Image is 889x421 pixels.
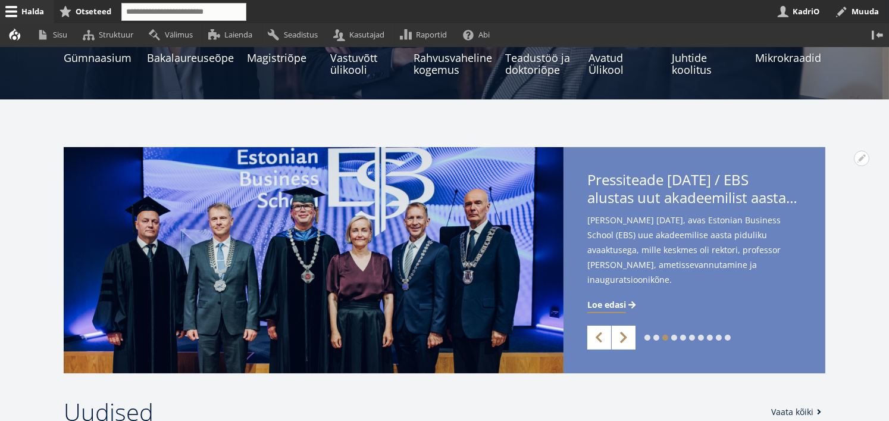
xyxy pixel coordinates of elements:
a: 9 [716,335,722,341]
a: Raportid [395,23,458,46]
a: Loe edasi [587,299,638,311]
span: Gümnaasium [64,52,134,64]
span: Juhtide koolitus [672,52,742,76]
span: Teadustöö ja doktoriõpe [505,52,575,76]
a: Magistriõpe [247,28,317,76]
span: Bakalaureuseõpe [147,52,234,64]
a: Seadistus [262,23,328,46]
span: [PERSON_NAME] [DATE], avas Estonian Business School (EBS) uue akadeemilise aasta piduliku avaaktu... [587,213,802,306]
span: Mikrokraadid [755,52,825,64]
a: Laienda [203,23,262,46]
a: 4 [671,335,677,341]
a: Kasutajad [328,23,395,46]
span: Avatud Ülikool [589,52,659,76]
button: Avatud EBS Gümnaasium pakub põhikooli lõpetajatele matemaatika- ja eesti keele kursuseid seaded [854,151,869,166]
img: a [64,147,564,373]
span: Vastuvõtt ülikooli [330,52,400,76]
a: 8 [707,335,713,341]
a: Previous [587,326,611,350]
a: 10 [725,335,731,341]
a: 2 [653,335,659,341]
button: Vertikaalasend [866,23,889,46]
a: Gümnaasium [64,28,134,76]
a: Välimus [143,23,203,46]
a: Mikrokraadid [755,28,825,76]
a: 1 [644,335,650,341]
a: Rahvusvaheline kogemus [414,28,492,76]
a: Vaata kõiki [771,406,825,418]
a: 6 [689,335,695,341]
a: Struktuur [77,23,143,46]
a: Vastuvõtt ülikooli [330,28,400,76]
span: Loe edasi [587,299,626,311]
span: Magistriõpe [247,52,317,64]
span: Rahvusvaheline kogemus [414,52,492,76]
a: 7 [698,335,704,341]
a: Sisu [32,23,77,46]
a: Next [612,326,636,350]
a: 3 [662,335,668,341]
a: Avatud Ülikool [589,28,659,76]
a: Juhtide koolitus [672,28,742,76]
a: Teadustöö ja doktoriõpe [505,28,575,76]
span: alustas uut akadeemilist aastat rektor [PERSON_NAME] ametissevannutamisega - teise ametiaja keskm... [587,189,802,207]
a: Bakalaureuseõpe [147,28,234,76]
a: 5 [680,335,686,341]
a: Abi [458,23,500,46]
span: Pressiteade [DATE] / EBS [587,171,802,210]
